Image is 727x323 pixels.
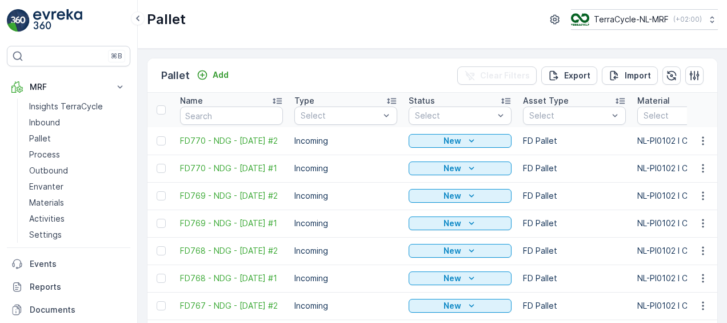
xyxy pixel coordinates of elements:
button: TerraCycle-NL-MRF(+02:00) [571,9,718,30]
button: New [409,271,512,285]
button: New [409,299,512,313]
img: logo [7,9,30,32]
div: Toggle Row Selected [157,219,166,228]
p: ( +02:00 ) [673,15,702,24]
div: Toggle Row Selected [157,136,166,145]
p: Clear Filters [480,70,530,81]
a: Outbound [25,163,130,179]
p: Incoming [294,135,397,147]
a: Envanter [25,179,130,195]
p: Incoming [294,273,397,284]
p: ⌘B [111,52,122,61]
p: Insights TerraCycle [29,101,103,112]
p: Select [301,110,380,121]
div: Toggle Row Selected [157,246,166,255]
p: Pallet [147,10,186,29]
p: FD Pallet [523,245,626,257]
p: New [444,245,461,257]
span: FD768 - NDG - [DATE] #2 [180,245,283,257]
a: FD769 - NDG - 23.10.2025 #2 [180,190,283,202]
button: New [409,216,512,230]
p: Select [529,110,608,121]
p: Activities [29,213,65,224]
span: FD770 - NDG - [DATE] #1 [180,163,283,174]
p: Inbound [29,117,60,128]
span: FD769 - NDG - [DATE] #2 [180,190,283,202]
a: Materials [25,195,130,211]
a: Insights TerraCycle [25,99,130,115]
div: Toggle Row Selected [157,301,166,310]
p: New [444,218,461,229]
img: logo_light-DOdMpM7g.png [33,9,82,32]
button: New [409,189,512,203]
button: New [409,134,512,148]
p: Material [637,95,670,107]
span: FD770 - NDG - [DATE] #2 [180,135,283,147]
p: Envanter [29,181,63,192]
p: Import [625,70,651,81]
button: Export [541,66,597,85]
button: MRF [7,76,130,99]
a: FD770 - NDG - 30.10.2025 #1 [180,163,283,174]
p: Name [180,95,203,107]
p: New [444,300,461,312]
p: Outbound [29,165,68,176]
a: Process [25,147,130,163]
button: New [409,244,512,258]
p: Incoming [294,190,397,202]
p: FD Pallet [523,190,626,202]
p: Select [644,110,726,121]
div: Toggle Row Selected [157,191,166,200]
a: Activities [25,211,130,227]
p: FD Pallet [523,163,626,174]
p: Settings [29,229,62,241]
button: New [409,161,512,175]
p: FD Pallet [523,273,626,284]
div: Toggle Row Selected [157,164,166,173]
p: New [444,190,461,202]
p: FD Pallet [523,300,626,312]
a: Settings [25,227,130,243]
p: FD Pallet [523,135,626,147]
p: Pallet [29,133,51,144]
input: Search [180,107,283,125]
span: FD767 - NDG - [DATE] #2 [180,300,283,312]
a: FD767 - NDG - 09.10.2025 #2 [180,300,283,312]
button: Add [192,68,233,82]
p: Export [564,70,590,81]
p: Incoming [294,218,397,229]
p: Reports [30,281,126,293]
p: Incoming [294,300,397,312]
a: Reports [7,275,130,298]
p: FD Pallet [523,218,626,229]
span: FD769 - NDG - [DATE] #1 [180,218,283,229]
p: Select [415,110,494,121]
p: Process [29,149,60,160]
p: TerraCycle-NL-MRF [594,14,669,25]
p: Type [294,95,314,107]
div: Toggle Row Selected [157,274,166,283]
p: New [444,135,461,147]
button: Import [602,66,658,85]
a: Documents [7,298,130,321]
a: FD768 - NDG - 16.10.2025 #1 [180,273,283,284]
p: Incoming [294,245,397,257]
a: FD770 - NDG - 30.10.2025 #2 [180,135,283,147]
button: Clear Filters [457,66,537,85]
p: New [444,163,461,174]
p: Documents [30,304,126,316]
a: FD768 - NDG - 16.10.2025 #2 [180,245,283,257]
a: FD769 - NDG - 23.10.2025 #1 [180,218,283,229]
a: Events [7,253,130,275]
img: TC_v739CUj.png [571,13,589,26]
p: Asset Type [523,95,569,107]
a: Pallet [25,131,130,147]
p: Incoming [294,163,397,174]
p: New [444,273,461,284]
span: FD768 - NDG - [DATE] #1 [180,273,283,284]
p: Pallet [161,68,190,84]
p: MRF [30,81,107,93]
p: Materials [29,197,64,208]
p: Add [213,69,229,81]
a: Inbound [25,115,130,131]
